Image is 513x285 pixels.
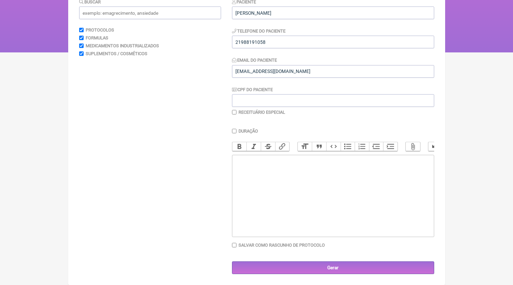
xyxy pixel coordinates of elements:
[86,35,108,40] label: Formulas
[86,27,114,33] label: Protocolos
[232,261,434,274] input: Gerar
[326,142,341,151] button: Code
[246,142,261,151] button: Italic
[232,142,247,151] button: Bold
[239,243,325,248] label: Salvar como rascunho de Protocolo
[275,142,290,151] button: Link
[86,43,159,48] label: Medicamentos Industrializados
[232,58,277,63] label: Email do Paciente
[428,142,443,151] button: Undo
[312,142,326,151] button: Quote
[239,128,258,134] label: Duração
[355,142,369,151] button: Numbers
[239,110,285,115] label: Receituário Especial
[341,142,355,151] button: Bullets
[369,142,383,151] button: Decrease Level
[79,7,221,19] input: exemplo: emagrecimento, ansiedade
[298,142,312,151] button: Heading
[383,142,398,151] button: Increase Level
[232,87,273,92] label: CPF do Paciente
[86,51,147,56] label: Suplementos / Cosméticos
[232,28,286,34] label: Telefone do Paciente
[406,142,420,151] button: Attach Files
[261,142,275,151] button: Strikethrough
